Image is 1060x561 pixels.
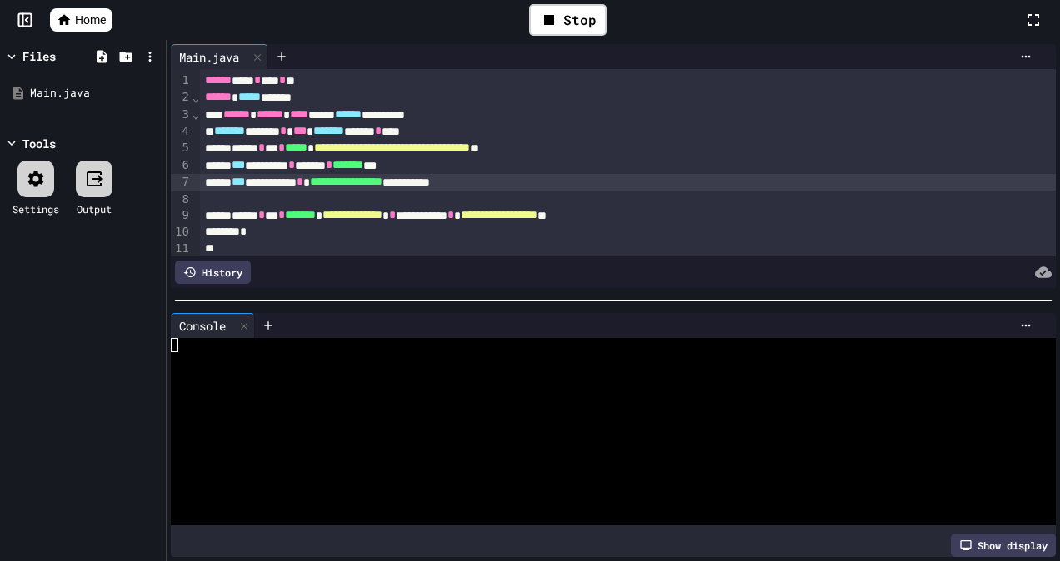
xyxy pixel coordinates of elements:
[171,123,192,140] div: 4
[171,317,234,335] div: Console
[171,44,268,69] div: Main.java
[22,135,56,152] div: Tools
[171,191,192,208] div: 8
[171,241,192,257] div: 11
[192,107,200,121] span: Fold line
[171,89,192,106] div: 2
[12,201,59,216] div: Settings
[50,8,112,32] a: Home
[171,140,192,156] div: 5
[175,261,251,284] div: History
[922,422,1043,493] iframe: chat widget
[22,47,56,65] div: Files
[529,4,607,36] div: Stop
[30,85,160,102] div: Main.java
[171,174,192,191] div: 7
[75,12,106,28] span: Home
[171,48,247,66] div: Main.java
[171,107,192,123] div: 3
[990,494,1043,544] iframe: chat widget
[77,201,112,216] div: Output
[171,207,192,224] div: 9
[171,157,192,174] div: 6
[171,313,255,338] div: Console
[171,224,192,241] div: 10
[951,534,1056,557] div: Show display
[171,72,192,89] div: 1
[192,91,200,104] span: Fold line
